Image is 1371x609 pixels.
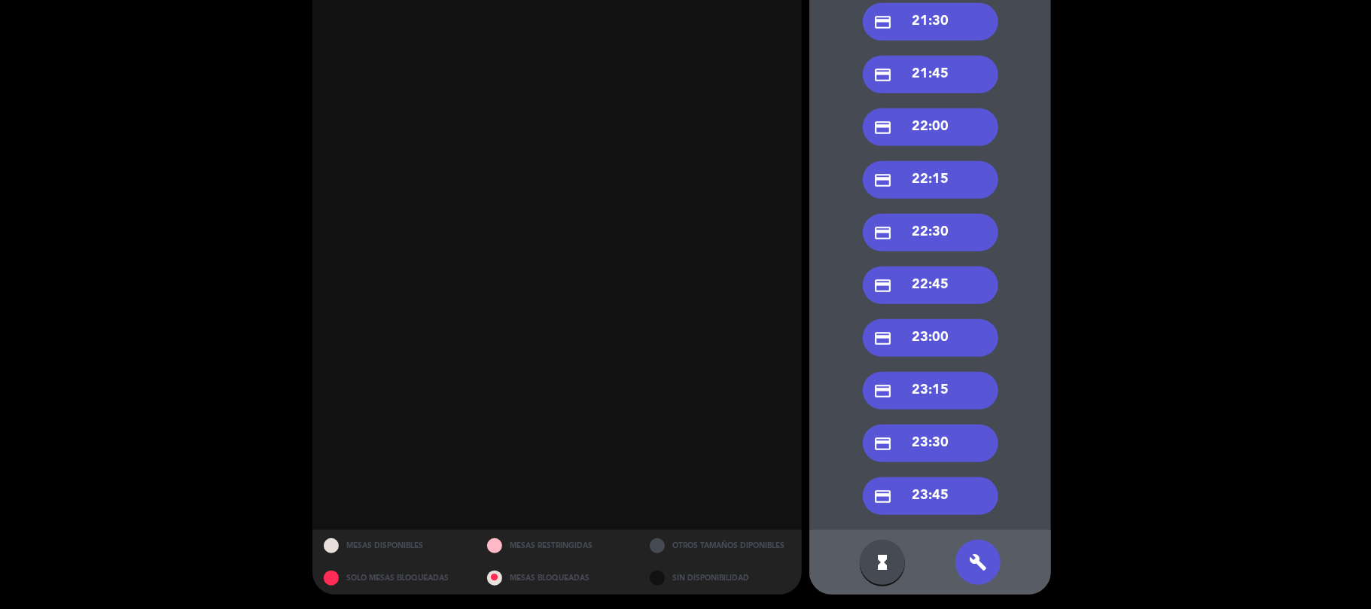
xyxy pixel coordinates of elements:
div: MESAS RESTRINGIDAS [476,530,639,562]
i: credit_card [874,13,893,32]
div: SOLO MESAS BLOQUEADAS [312,562,476,595]
i: credit_card [874,224,893,242]
div: 22:45 [863,266,998,304]
div: 23:15 [863,372,998,410]
div: 22:15 [863,161,998,199]
div: 22:30 [863,214,998,251]
i: credit_card [874,65,893,84]
i: credit_card [874,118,893,137]
i: credit_card [874,329,893,348]
div: 22:00 [863,108,998,146]
div: 23:00 [863,319,998,357]
i: credit_card [874,382,893,400]
i: hourglass_full [873,553,891,571]
i: build [969,553,987,571]
i: credit_card [874,434,893,453]
div: MESAS BLOQUEADAS [476,562,639,595]
i: credit_card [874,487,893,506]
div: MESAS DISPONIBLES [312,530,476,562]
div: OTROS TAMAÑOS DIPONIBLES [638,530,802,562]
i: credit_card [874,276,893,295]
i: credit_card [874,171,893,190]
div: 21:30 [863,3,998,41]
div: 21:45 [863,56,998,93]
div: 23:30 [863,425,998,462]
div: 23:45 [863,477,998,515]
div: SIN DISPONIBILIDAD [638,562,802,595]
